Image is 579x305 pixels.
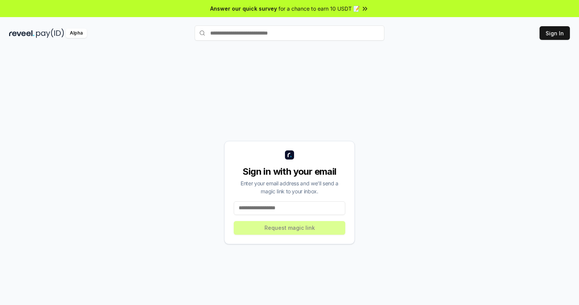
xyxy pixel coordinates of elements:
div: Sign in with your email [234,166,345,178]
div: Alpha [66,28,87,38]
img: reveel_dark [9,28,35,38]
div: Enter your email address and we’ll send a magic link to your inbox. [234,179,345,195]
span: Answer our quick survey [210,5,277,13]
img: logo_small [285,150,294,160]
button: Sign In [540,26,570,40]
span: for a chance to earn 10 USDT 📝 [278,5,360,13]
img: pay_id [36,28,64,38]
